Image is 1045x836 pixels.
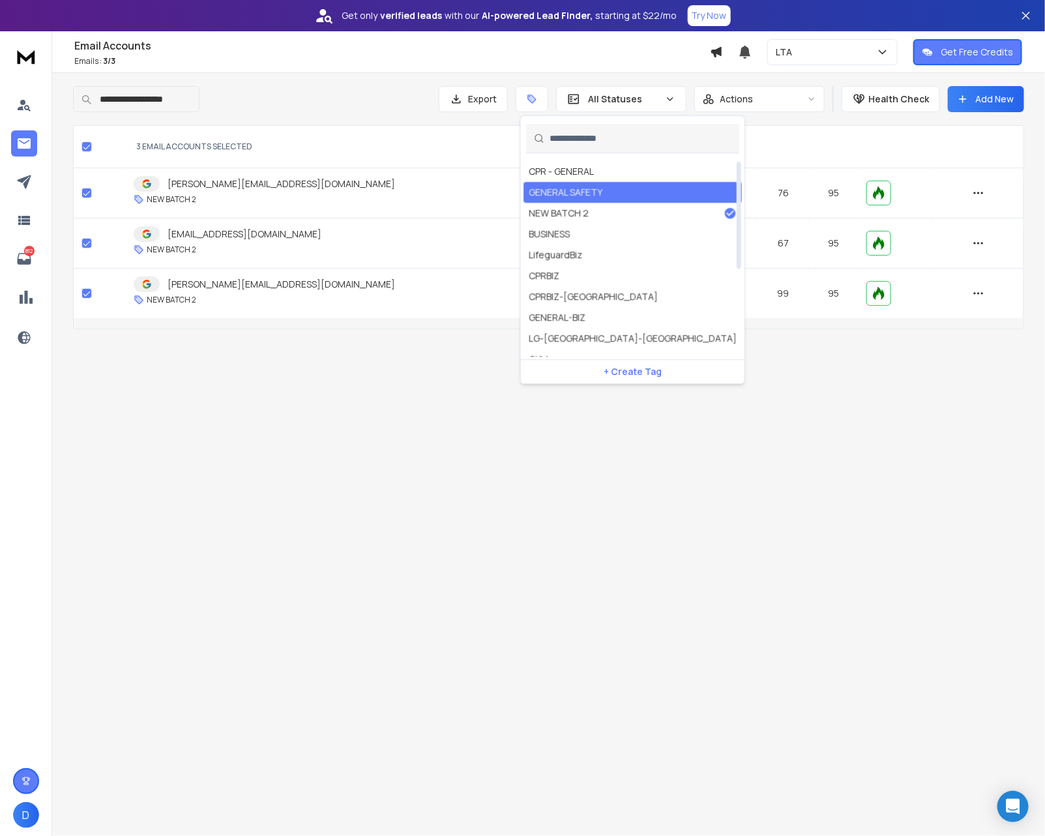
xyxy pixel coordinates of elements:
td: 95 [809,218,859,269]
span: NEW BATCH 2 [529,207,589,220]
span: CPRBIZ [529,269,559,282]
button: Get Free Credits [913,39,1022,65]
span: LG-[GEOGRAPHIC_DATA]-[GEOGRAPHIC_DATA] [529,332,737,345]
p: Get Free Credits [941,46,1013,59]
strong: verified leads [381,9,443,22]
p: [PERSON_NAME][EMAIL_ADDRESS][DOMAIN_NAME] [168,278,395,291]
p: All Statuses [588,93,660,106]
button: D [13,802,39,828]
span: CPRBIZ-[GEOGRAPHIC_DATA] [529,290,658,303]
p: NEW BATCH 2 [147,295,196,305]
img: logo [13,44,39,68]
span: GENERAL SAFETY [529,186,602,199]
p: [EMAIL_ADDRESS][DOMAIN_NAME] [168,228,321,241]
span: LifeguardBiz [529,248,582,261]
h1: Email Accounts [74,38,710,53]
span: BUSINESS [529,228,570,241]
div: 3 EMAIL ACCOUNTS SELECTED [136,142,641,152]
span: CPR - GENERAL [529,165,594,178]
div: Open Intercom Messenger [997,791,1029,822]
p: Emails : [74,56,710,67]
button: Health Check [842,86,940,112]
p: 812 [24,246,35,256]
span: GYM [529,353,548,366]
button: Add New [948,86,1024,112]
p: LTA [776,46,797,59]
td: 95 [809,168,859,218]
strong: AI-powered Lead Finder, [482,9,593,22]
span: 3 / 3 [103,55,115,67]
p: [PERSON_NAME][EMAIL_ADDRESS][DOMAIN_NAME] [168,177,395,190]
p: Actions [720,93,753,106]
button: Try Now [688,5,731,26]
td: 95 [809,269,859,319]
p: + Create Tag [604,365,662,378]
td: 76 [758,168,808,218]
p: NEW BATCH 2 [147,245,196,255]
button: Export [439,86,508,112]
td: 67 [758,218,808,269]
button: + Create Tag [521,359,744,383]
td: 99 [758,269,808,319]
p: NEW BATCH 2 [147,194,196,205]
p: Try Now [692,9,727,22]
p: Get only with our starting at $22/mo [342,9,677,22]
p: Health Check [868,93,929,106]
a: 812 [11,246,37,272]
span: GENERAL-BIZ [529,311,585,324]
